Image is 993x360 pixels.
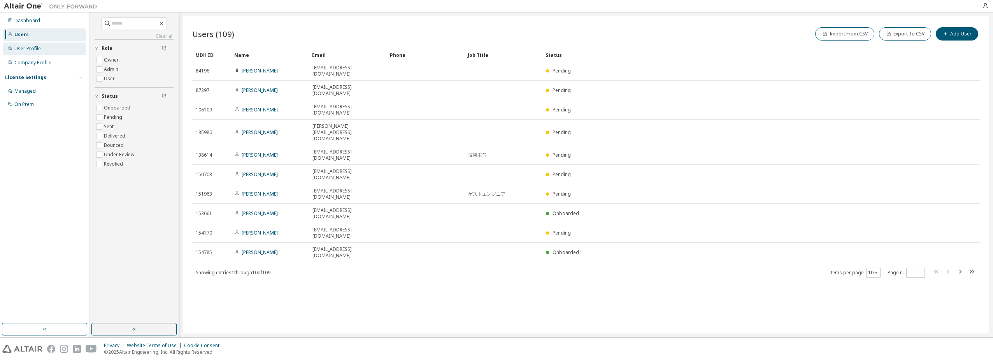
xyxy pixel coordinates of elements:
span: 135980 [196,129,212,136]
span: Page n. [888,268,925,278]
div: Managed [14,88,36,94]
div: Cookie Consent [184,342,224,349]
span: [EMAIL_ADDRESS][DOMAIN_NAME] [312,188,383,200]
div: Dashboard [14,18,40,24]
img: altair_logo.svg [2,345,42,353]
span: 84196 [196,68,209,74]
span: Pending [553,129,571,136]
a: [PERSON_NAME] [242,229,278,236]
a: [PERSON_NAME] [242,191,278,197]
div: On Prem [14,101,34,108]
span: Role [102,45,112,51]
div: Company Profile [14,60,51,66]
a: [PERSON_NAME] [242,249,278,256]
a: [PERSON_NAME] [242,152,278,158]
span: [EMAIL_ADDRESS][DOMAIN_NAME] [312,168,383,181]
div: Privacy [104,342,127,349]
label: Onboarded [104,103,132,113]
span: 153661 [196,210,212,217]
span: Users (109) [192,28,234,39]
span: Pending [553,106,571,113]
button: Status [95,88,174,105]
span: [EMAIL_ADDRESS][DOMAIN_NAME] [312,246,383,259]
label: Revoked [104,159,125,169]
span: Showing entries 1 through 10 of 109 [196,269,270,276]
span: Pending [553,191,571,197]
label: Owner [104,55,120,65]
label: Under Review [104,150,136,159]
a: [PERSON_NAME] [242,171,278,178]
div: Status [546,49,939,61]
label: Delivered [104,131,127,141]
span: Pending [553,171,571,178]
span: Status [102,93,118,99]
label: Sent [104,122,115,131]
div: Phone [390,49,461,61]
span: Pending [553,87,571,94]
button: Import From CSV [815,27,874,41]
div: Users [14,32,29,38]
span: Pending [553,229,571,236]
button: 10 [868,270,879,276]
span: 150703 [196,171,212,178]
label: Admin [104,65,120,74]
span: ゲストエンジニア [468,191,505,197]
button: Add User [936,27,978,41]
span: [EMAIL_ADDRESS][DOMAIN_NAME] [312,84,383,97]
img: youtube.svg [86,345,97,353]
div: Name [234,49,306,61]
span: 87297 [196,87,209,94]
a: [PERSON_NAME] [242,106,278,113]
a: [PERSON_NAME] [242,67,278,74]
div: User Profile [14,46,41,52]
label: User [104,74,116,83]
span: [EMAIL_ADDRESS][DOMAIN_NAME] [312,227,383,239]
a: [PERSON_NAME] [242,87,278,94]
div: Job Title [468,49,539,61]
button: Role [95,40,174,57]
a: Clear all [95,33,174,39]
span: [EMAIL_ADDRESS][DOMAIN_NAME] [312,149,383,161]
span: 154785 [196,249,212,256]
span: Items per page [829,268,881,278]
span: 138614 [196,152,212,158]
span: Onboarded [553,210,579,217]
span: Pending [553,152,571,158]
div: Email [312,49,384,61]
img: linkedin.svg [73,345,81,353]
img: instagram.svg [60,345,68,353]
a: [PERSON_NAME] [242,129,278,136]
span: [EMAIL_ADDRESS][DOMAIN_NAME] [312,104,383,116]
button: Export To CSV [879,27,931,41]
a: [PERSON_NAME] [242,210,278,217]
span: 技術主任 [468,152,487,158]
span: 154170 [196,230,212,236]
img: Altair One [4,2,101,10]
span: 151963 [196,191,212,197]
span: Clear filter [162,45,167,51]
label: Bounced [104,141,125,150]
span: [EMAIL_ADDRESS][DOMAIN_NAME] [312,207,383,220]
span: Pending [553,67,571,74]
div: MDH ID [195,49,228,61]
div: Website Terms of Use [127,342,184,349]
img: facebook.svg [47,345,55,353]
div: License Settings [5,74,46,81]
span: [PERSON_NAME][EMAIL_ADDRESS][DOMAIN_NAME] [312,123,383,142]
span: Clear filter [162,93,167,99]
span: 106109 [196,107,212,113]
p: © 2025 Altair Engineering, Inc. All Rights Reserved. [104,349,224,355]
span: [EMAIL_ADDRESS][DOMAIN_NAME] [312,65,383,77]
span: Onboarded [553,249,579,256]
label: Pending [104,113,124,122]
